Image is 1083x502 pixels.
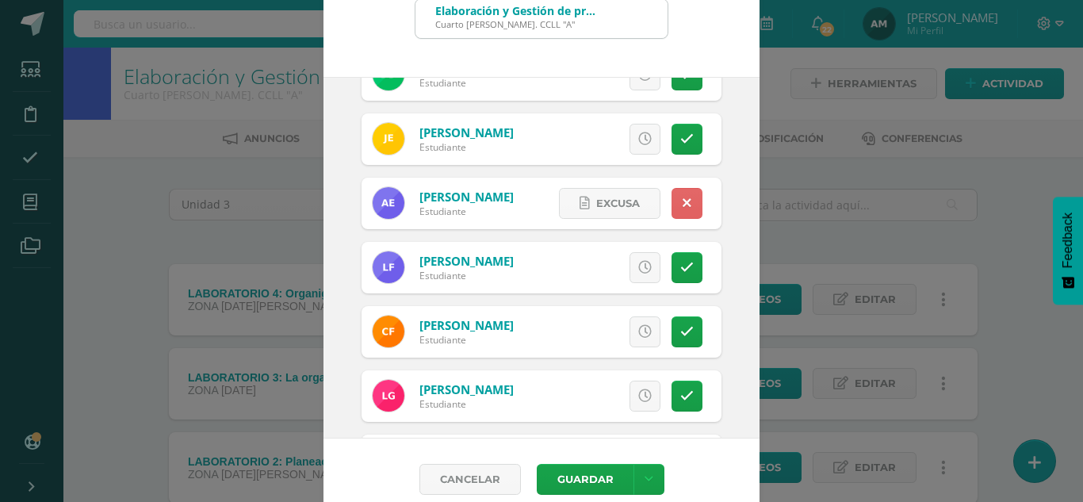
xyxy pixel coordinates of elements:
img: 422970db778f9f4d20645e596576fdce.png [373,123,404,155]
button: Feedback - Mostrar encuesta [1053,197,1083,305]
img: 22ac2449978f460e6152ae06a3bcd821.png [373,316,404,347]
a: Excusa [559,188,660,219]
span: Feedback [1061,213,1075,268]
img: 8bb0c22f57c95d56d68c9a594b2d8239.png [373,251,404,283]
a: [PERSON_NAME] [419,381,514,397]
div: Elaboración y Gestión de proyectos [435,3,602,18]
div: Estudiante [419,205,514,218]
span: Excusa [554,317,598,347]
div: Estudiante [419,140,514,154]
div: Estudiante [419,333,514,347]
img: 51cfde1d960fcfd641d9db687e748dc6.png [373,380,404,412]
span: Excusa [596,189,640,218]
span: Excusa [554,253,598,282]
a: [PERSON_NAME] [419,125,514,140]
div: Estudiante [419,76,514,90]
span: Excusa [554,381,598,411]
img: b5a394ba2f53b9e5c1c1ee4d23763bf7.png [373,187,404,219]
a: [PERSON_NAME] [419,253,514,269]
span: Excusa [554,125,598,154]
div: Cuarto [PERSON_NAME]. CCLL "A" [435,18,602,30]
a: [PERSON_NAME] [419,189,514,205]
div: Estudiante [419,269,514,282]
div: Estudiante [419,397,514,411]
a: [PERSON_NAME] [419,317,514,333]
button: Guardar [537,464,633,495]
a: Cancelar [419,464,521,495]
